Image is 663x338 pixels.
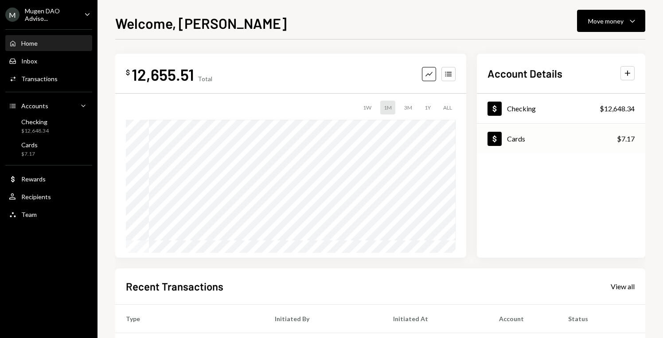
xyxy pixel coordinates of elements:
div: $12,648.34 [600,103,635,114]
div: 1M [380,101,395,114]
div: Checking [21,118,49,126]
div: M [5,8,19,22]
div: View all [611,282,635,291]
div: Total [198,75,212,83]
div: 12,655.51 [132,64,194,84]
div: Inbox [21,57,37,65]
div: 1W [359,101,375,114]
div: Move money [588,16,624,26]
button: Move money [577,10,645,32]
div: 1Y [421,101,434,114]
div: Transactions [21,75,58,83]
a: Cards$7.17 [477,124,645,153]
a: Transactions [5,71,92,86]
a: Recipients [5,189,92,204]
div: Accounts [21,102,48,110]
div: Mugen DAO Adviso... [25,7,77,22]
div: Cards [507,134,525,143]
a: Inbox [5,53,92,69]
a: Rewards [5,171,92,187]
a: Home [5,35,92,51]
div: Team [21,211,37,218]
th: Initiated At [382,304,488,333]
div: Checking [507,104,536,113]
div: $7.17 [617,134,635,144]
div: Home [21,39,38,47]
a: Accounts [5,98,92,114]
h2: Account Details [487,66,562,81]
h1: Welcome, [PERSON_NAME] [115,14,287,32]
div: Rewards [21,175,46,183]
h2: Recent Transactions [126,279,223,294]
div: Cards [21,141,38,149]
th: Account [488,304,558,333]
div: $ [126,68,130,77]
div: 3M [401,101,416,114]
div: Recipients [21,193,51,200]
a: View all [611,281,635,291]
div: $7.17 [21,150,38,158]
a: Cards$7.17 [5,138,92,160]
a: Team [5,206,92,222]
a: Checking$12,648.34 [5,115,92,137]
div: $12,648.34 [21,127,49,135]
th: Status [558,304,645,333]
div: ALL [440,101,456,114]
th: Type [115,304,264,333]
a: Checking$12,648.34 [477,94,645,123]
th: Initiated By [264,304,382,333]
